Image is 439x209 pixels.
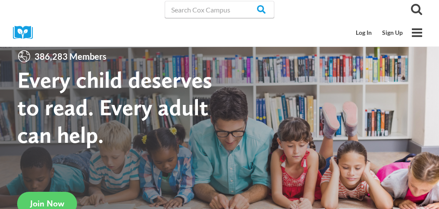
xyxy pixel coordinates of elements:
[13,26,39,39] img: Cox Campus
[408,24,426,42] button: Open menu
[165,1,274,18] input: Search Cox Campus
[17,66,212,148] strong: Every child deserves to read. Every adult can help.
[351,25,377,41] a: Log In
[351,25,408,41] nav: Secondary Mobile Navigation
[30,198,64,209] span: Join Now
[31,49,110,63] span: 386,283 Members
[377,25,408,41] a: Sign Up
